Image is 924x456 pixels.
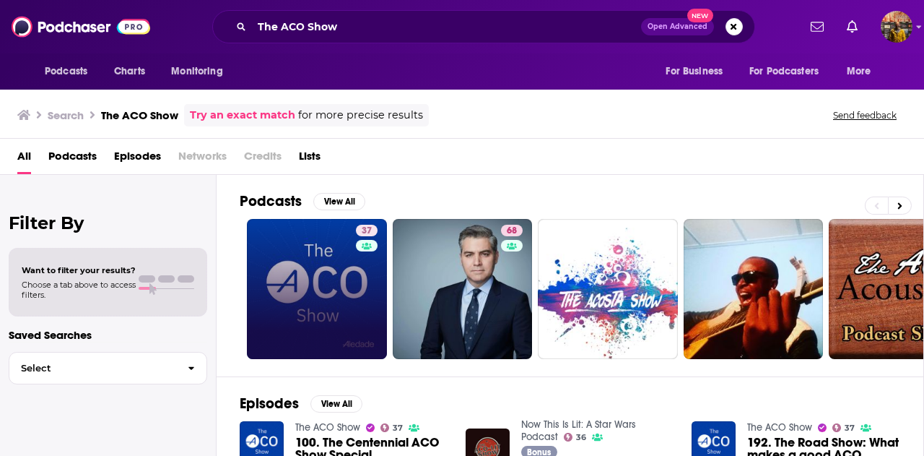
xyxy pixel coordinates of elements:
[244,145,282,174] span: Credits
[178,145,227,174] span: Networks
[240,192,365,210] a: PodcastsView All
[356,225,378,236] a: 37
[881,11,912,43] span: Logged in as hratnayake
[299,145,321,174] a: Lists
[105,58,154,85] a: Charts
[48,108,84,122] h3: Search
[564,433,587,442] a: 36
[655,58,741,85] button: open menu
[12,13,150,40] img: Podchaser - Follow, Share and Rate Podcasts
[847,61,871,82] span: More
[832,423,855,432] a: 37
[240,395,299,413] h2: Episodes
[507,224,517,238] span: 68
[841,14,863,39] a: Show notifications dropdown
[101,108,178,122] h3: The ACO Show
[845,425,855,431] span: 37
[9,212,207,233] h2: Filter By
[212,10,755,43] div: Search podcasts, credits, & more...
[687,9,713,22] span: New
[576,434,586,441] span: 36
[740,58,840,85] button: open menu
[35,58,106,85] button: open menu
[247,219,387,359] a: 37
[9,328,207,342] p: Saved Searches
[666,61,723,82] span: For Business
[190,107,295,124] a: Try an exact match
[749,61,819,82] span: For Podcasters
[837,58,889,85] button: open menu
[380,423,404,432] a: 37
[501,225,523,236] a: 68
[9,352,207,384] button: Select
[48,145,97,174] a: Podcasts
[641,18,714,35] button: Open AdvancedNew
[22,265,136,275] span: Want to filter your results?
[240,395,362,413] a: EpisodesView All
[648,23,707,30] span: Open Advanced
[114,61,145,82] span: Charts
[252,15,641,38] input: Search podcasts, credits, & more...
[829,109,901,121] button: Send feedback
[313,193,365,210] button: View All
[17,145,31,174] a: All
[240,192,302,210] h2: Podcasts
[393,425,403,431] span: 37
[362,224,372,238] span: 37
[45,61,87,82] span: Podcasts
[393,219,533,359] a: 68
[521,418,636,443] a: Now This Is Lit: A Star Wars Podcast
[881,11,912,43] button: Show profile menu
[747,421,812,434] a: The ACO Show
[298,107,423,124] span: for more precise results
[171,61,222,82] span: Monitoring
[805,14,829,39] a: Show notifications dropdown
[295,421,360,434] a: The ACO Show
[22,280,136,300] span: Choose a tab above to access filters.
[9,363,176,373] span: Select
[881,11,912,43] img: User Profile
[161,58,241,85] button: open menu
[310,395,362,413] button: View All
[114,145,161,174] a: Episodes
